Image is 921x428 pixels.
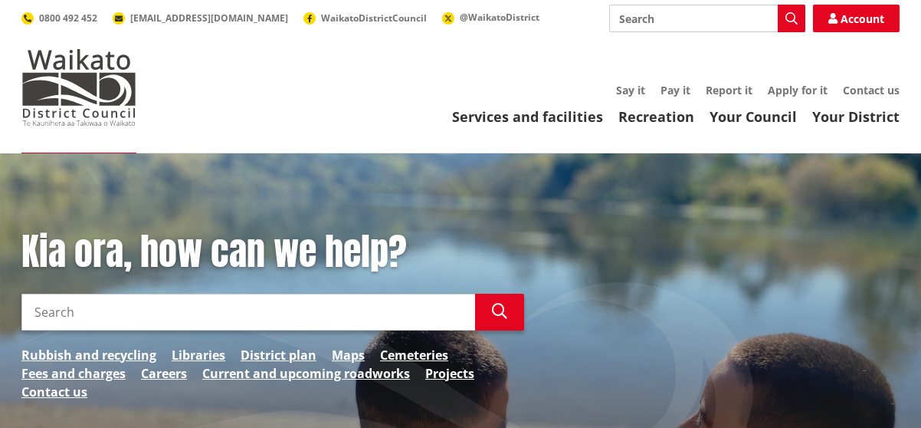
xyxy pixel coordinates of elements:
a: Report it [706,83,752,97]
a: Cemeteries [380,346,448,364]
a: Libraries [172,346,225,364]
span: @WaikatoDistrict [460,11,539,24]
a: Pay it [660,83,690,97]
a: Your Council [710,107,797,126]
h1: Kia ora, how can we help? [21,230,524,275]
a: Your District [812,107,900,126]
a: Account [813,5,900,32]
a: Apply for it [768,83,828,97]
a: Maps [332,346,365,364]
a: Contact us [843,83,900,97]
a: Services and facilities [452,107,603,126]
a: Fees and charges [21,364,126,383]
span: [EMAIL_ADDRESS][DOMAIN_NAME] [130,12,288,25]
img: Waikato District Council - Te Kaunihera aa Takiwaa o Waikato [21,49,136,126]
a: District plan [241,346,316,364]
a: WaikatoDistrictCouncil [303,12,427,25]
span: 0800 492 452 [39,12,97,25]
input: Search input [21,294,475,331]
input: Search input [609,5,805,32]
a: Careers [141,364,187,383]
span: WaikatoDistrictCouncil [321,12,427,25]
a: 0800 492 452 [21,12,97,25]
a: Projects [425,364,474,383]
a: Say it [616,83,645,97]
a: Rubbish and recycling [21,346,156,364]
a: Recreation [618,107,694,126]
a: @WaikatoDistrict [442,11,539,24]
a: Contact us [21,383,87,401]
a: Current and upcoming roadworks [202,364,410,383]
a: [EMAIL_ADDRESS][DOMAIN_NAME] [113,12,288,25]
